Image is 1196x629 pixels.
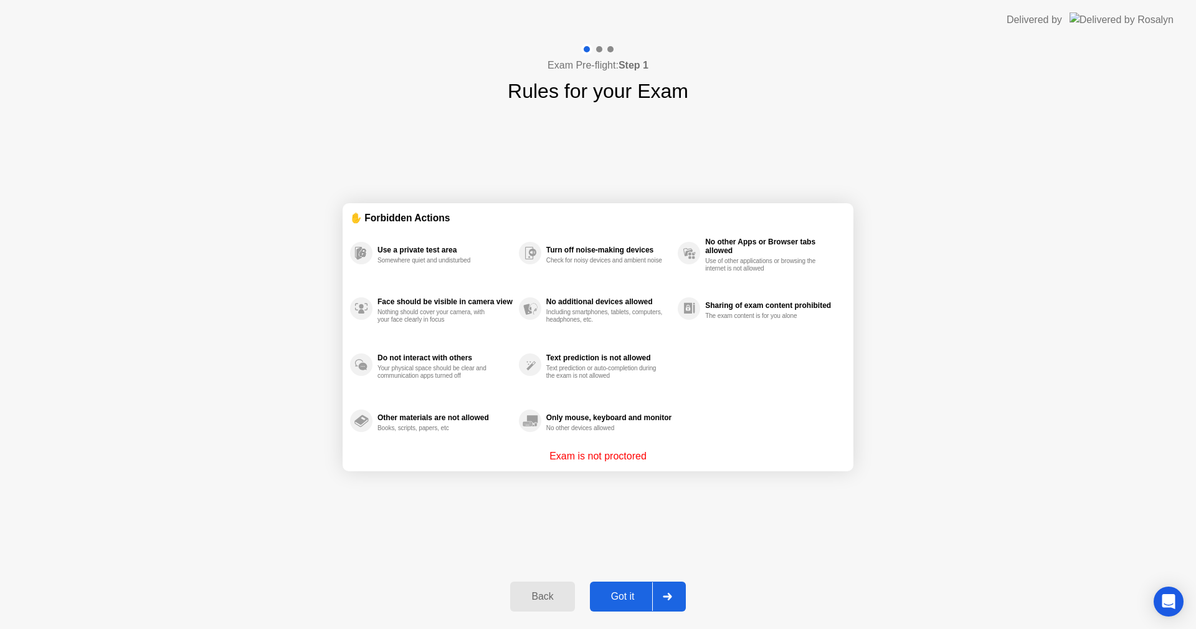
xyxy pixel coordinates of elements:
[546,425,664,432] div: No other devices allowed
[377,257,495,264] div: Somewhere quiet and undisturbed
[705,257,823,272] div: Use of other applications or browsing the internet is not allowed
[377,365,495,380] div: Your physical space should be clear and communication apps turned off
[546,297,672,306] div: No additional devices allowed
[546,353,672,362] div: Text prediction is not allowed
[548,58,648,73] h4: Exam Pre-flight:
[594,591,652,602] div: Got it
[705,238,840,255] div: No other Apps or Browser tabs allowed
[619,60,648,70] b: Step 1
[705,301,840,310] div: Sharing of exam content prohibited
[546,309,664,324] div: Including smartphones, tablets, computers, headphones, etc.
[377,425,495,432] div: Books, scripts, papers, etc
[549,449,647,464] p: Exam is not proctored
[590,582,686,612] button: Got it
[377,246,513,254] div: Use a private test area
[377,413,513,422] div: Other materials are not allowed
[705,312,823,320] div: The exam content is for you alone
[546,365,664,380] div: Text prediction or auto-completion during the exam is not allowed
[377,309,495,324] div: Nothing should cover your camera, with your face clearly in focus
[350,211,846,225] div: ✋ Forbidden Actions
[377,297,513,306] div: Face should be visible in camera view
[546,257,664,264] div: Check for noisy devices and ambient noise
[508,76,688,106] h1: Rules for your Exam
[546,413,672,422] div: Only mouse, keyboard and monitor
[510,582,574,612] button: Back
[546,246,672,254] div: Turn off noise-making devices
[1154,587,1184,617] div: Open Intercom Messenger
[377,353,513,362] div: Do not interact with others
[1070,12,1174,27] img: Delivered by Rosalyn
[514,591,571,602] div: Back
[1007,12,1062,27] div: Delivered by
